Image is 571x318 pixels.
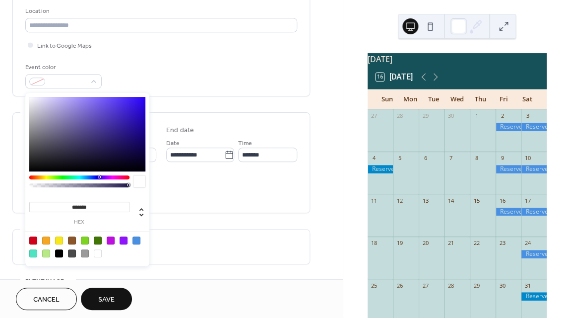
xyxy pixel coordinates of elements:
[94,237,102,244] div: #417505
[524,197,531,204] div: 17
[371,112,378,120] div: 27
[422,197,429,204] div: 13
[68,249,76,257] div: #4A4A4A
[25,276,64,287] span: Event image
[447,197,454,204] div: 14
[396,155,403,162] div: 5
[422,155,429,162] div: 6
[447,239,454,247] div: 21
[376,89,399,109] div: Sun
[29,220,129,225] label: hex
[422,112,429,120] div: 29
[166,125,194,136] div: End date
[524,112,531,120] div: 3
[521,292,547,301] div: Reserved
[98,295,115,305] span: Save
[499,239,506,247] div: 23
[25,6,295,16] div: Location
[42,249,50,257] div: #B8E986
[422,89,445,109] div: Tue
[371,239,378,247] div: 18
[473,282,480,289] div: 29
[499,155,506,162] div: 9
[447,112,454,120] div: 30
[107,237,115,244] div: #BD10E0
[368,165,393,173] div: Reserved
[399,89,422,109] div: Mon
[521,165,547,173] div: Reserved
[16,288,77,310] button: Cancel
[238,138,252,149] span: Time
[94,249,102,257] div: #FFFFFF
[496,123,521,131] div: Reserved
[496,208,521,216] div: Reserved
[396,112,403,120] div: 28
[524,282,531,289] div: 31
[55,237,63,244] div: #F8E71C
[524,239,531,247] div: 24
[396,282,403,289] div: 26
[447,282,454,289] div: 28
[68,237,76,244] div: #8B572A
[55,249,63,257] div: #000000
[371,282,378,289] div: 25
[515,89,539,109] div: Sat
[29,249,37,257] div: #50E3C2
[521,250,547,258] div: Reserved
[368,53,547,65] div: [DATE]
[473,197,480,204] div: 15
[371,155,378,162] div: 4
[81,237,89,244] div: #7ED321
[422,239,429,247] div: 20
[42,237,50,244] div: #F5A623
[492,89,515,109] div: Fri
[469,89,492,109] div: Thu
[499,112,506,120] div: 2
[447,155,454,162] div: 7
[37,41,92,51] span: Link to Google Maps
[445,89,469,109] div: Wed
[166,138,180,149] span: Date
[473,239,480,247] div: 22
[524,155,531,162] div: 10
[29,237,37,244] div: #D0021B
[81,249,89,257] div: #9B9B9B
[371,197,378,204] div: 11
[499,282,506,289] div: 30
[396,239,403,247] div: 19
[473,155,480,162] div: 8
[81,288,132,310] button: Save
[473,112,480,120] div: 1
[496,165,521,173] div: Reserved
[521,123,547,131] div: Reserved
[132,237,140,244] div: #4A90E2
[25,62,100,73] div: Event color
[120,237,127,244] div: #9013FE
[422,282,429,289] div: 27
[372,70,416,84] button: 16[DATE]
[396,197,403,204] div: 12
[33,295,60,305] span: Cancel
[499,197,506,204] div: 16
[521,208,547,216] div: Reserved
